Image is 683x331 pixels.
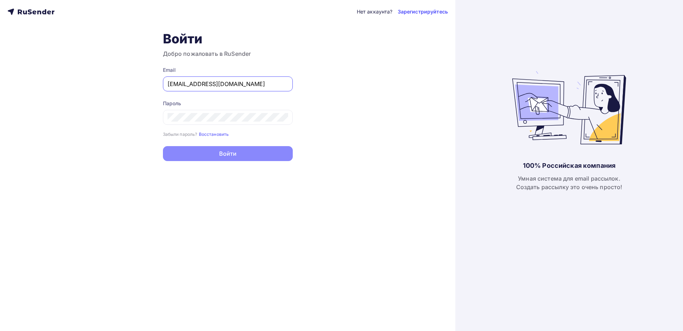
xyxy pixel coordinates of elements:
div: Email [163,66,293,74]
button: Войти [163,146,293,161]
a: Зарегистрируйтесь [398,8,448,15]
div: Умная система для email рассылок. Создать рассылку это очень просто! [516,174,623,191]
small: Восстановить [199,132,229,137]
h3: Добро пожаловать в RuSender [163,49,293,58]
a: Восстановить [199,131,229,137]
div: Нет аккаунта? [357,8,393,15]
input: Укажите свой email [168,80,288,88]
div: 100% Российская компания [523,161,615,170]
div: Пароль [163,100,293,107]
small: Забыли пароль? [163,132,197,137]
h1: Войти [163,31,293,47]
